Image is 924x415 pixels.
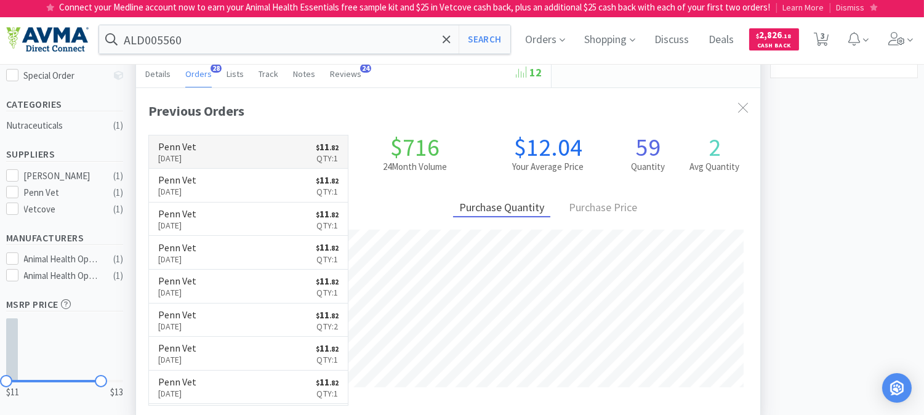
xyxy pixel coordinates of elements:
span: Deals [704,15,739,64]
span: . 82 [329,312,339,320]
h6: Penn Vet [158,243,196,252]
a: Penn Vet[DATE]$11.82Qty:2 [149,304,348,337]
span: Track [259,68,278,79]
a: Penn Vet[DATE]$11.82Qty:1 [149,135,348,169]
a: Penn Vet[DATE]$11.82Qty:1 [149,337,348,371]
p: [DATE] [158,286,196,299]
h6: Penn Vet [158,310,196,320]
p: Qty: 1 [316,219,339,232]
span: . 82 [329,244,339,252]
h1: 59 [615,135,681,159]
h5: Categories [6,97,123,111]
h6: Penn Vet [158,377,196,387]
span: Notes [293,68,315,79]
span: 11 [316,275,339,287]
span: $ [316,312,319,320]
span: | [776,1,778,13]
span: $ [316,345,319,353]
div: Animal Health Options [24,252,100,267]
span: 28 [211,64,222,73]
img: e4e33dab9f054f5782a47901c742baa9_102.png [6,26,89,52]
div: [PERSON_NAME] [24,169,100,183]
span: Lists [227,68,244,79]
span: 2,826 [757,29,792,41]
span: 11 [316,376,339,388]
h1: $12.04 [481,135,614,159]
div: Penn Vet [24,185,100,200]
span: | [829,1,832,13]
p: [DATE] [158,387,196,400]
span: $13 [110,385,123,400]
span: $ [316,211,319,219]
a: 3 [809,36,834,47]
span: Orders [521,15,570,64]
span: . 82 [329,379,339,387]
span: 3 [821,11,825,60]
span: 11 [316,241,339,253]
h6: Penn Vet [158,343,196,353]
a: Penn Vet[DATE]$11.82Qty:1 [149,169,348,203]
h6: Penn Vet [158,142,196,151]
span: . 82 [329,143,339,152]
h6: Penn Vet [158,276,196,286]
p: Qty: 2 [316,320,339,333]
h2: Your Average Price [481,159,614,174]
div: ( 1 ) [113,252,123,267]
div: ( 1 ) [113,202,123,217]
span: 11 [316,308,339,321]
div: Purchase Price [563,199,643,218]
p: Qty: 1 [316,353,339,366]
h5: Suppliers [6,147,123,161]
a: Penn Vet[DATE]$11.82Qty:1 [149,371,348,405]
a: Discuss [650,34,694,46]
h6: Penn Vet [158,209,196,219]
span: 12 [516,65,542,79]
h2: 24 Month Volume [348,159,481,174]
p: [DATE] [158,252,196,266]
p: Qty: 1 [316,252,339,266]
a: Penn Vet[DATE]$11.82Qty:1 [149,203,348,236]
span: Details [145,68,171,79]
span: Discuss [650,15,694,64]
button: Search [459,25,510,54]
span: Dismiss [837,2,865,13]
span: Cash Back [757,42,792,50]
a: Penn Vet[DATE]$11.82Qty:1 [149,236,348,270]
a: Deals [704,34,739,46]
div: ( 1 ) [113,169,123,183]
div: ( 1 ) [113,268,123,283]
p: [DATE] [158,320,196,333]
span: 11 [316,174,339,186]
span: . 18 [782,32,792,40]
p: Qty: 1 [316,185,339,198]
h6: Penn Vet [158,175,196,185]
span: 24 [360,64,371,73]
p: [DATE] [158,219,196,232]
div: Vetcove [24,202,100,217]
span: Shopping [580,15,640,64]
span: $ [316,244,319,252]
p: Qty: 1 [316,387,339,400]
span: $ [316,177,319,185]
h2: Quantity [615,159,681,174]
p: Qty: 1 [316,286,339,299]
p: [DATE] [158,185,196,198]
span: $ [316,278,319,286]
span: . 82 [329,278,339,286]
span: Learn More [783,2,824,13]
div: ( 1 ) [113,185,123,200]
input: Search by item, sku, manufacturer, ingredient, size... [99,25,510,54]
span: Reviews [330,68,361,79]
p: [DATE] [158,151,196,165]
span: 11 [316,342,339,354]
span: . 82 [329,211,339,219]
h5: Manufacturers [6,231,123,245]
span: 11 [316,140,339,153]
span: . 82 [329,345,339,353]
span: $ [757,32,760,40]
div: ( 1 ) [113,118,123,133]
h2: Avg Quantity [681,159,748,174]
div: Nutraceuticals [6,118,106,133]
a: Penn Vet[DATE]$11.82Qty:1 [149,270,348,304]
div: Open Intercom Messenger [882,373,912,403]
